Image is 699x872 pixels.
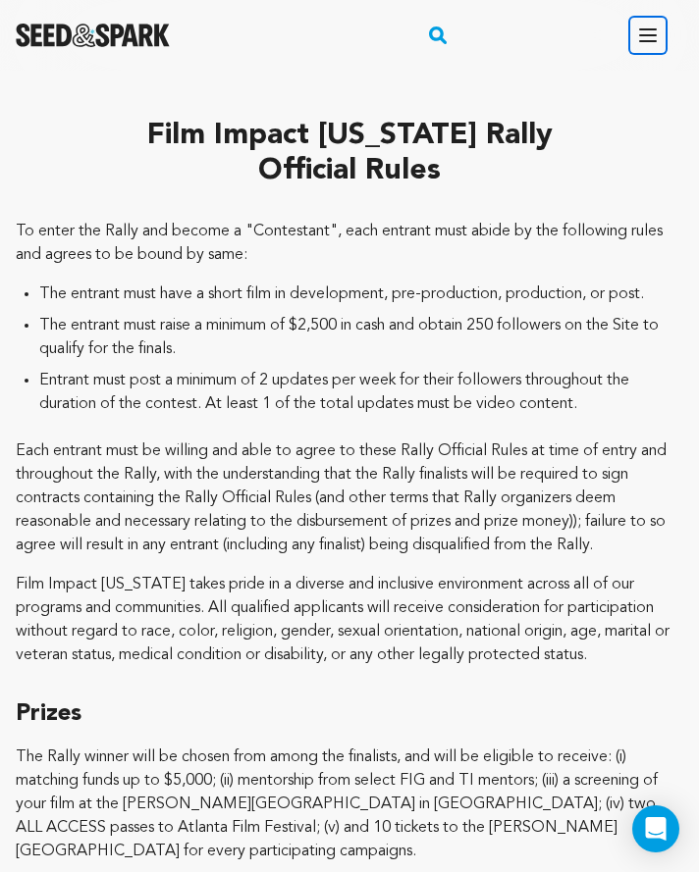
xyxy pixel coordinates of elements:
li: Entrant must post a minimum of 2 updates per week for their followers throughout the duration of ... [39,369,683,416]
p: Each entrant must be willing and able to agree to these Rally Official Rules at time of entry and... [16,439,683,557]
img: Seed&Spark Logo Dark Mode [16,24,170,47]
p: Film Impact [US_STATE] takes pride in a diverse and inclusive environment across all of our progr... [16,573,683,667]
p: To enter the Rally and become a "Contestant", each entrant must abide by the following rules and ... [16,220,683,267]
a: Seed&Spark Homepage [16,24,170,47]
div: Open Intercom Messenger [632,805,679,852]
h2: Prizes [16,698,683,730]
h1: Film Impact [US_STATE] Rally Official Rules [16,118,683,188]
li: The entrant must have a short film in development, pre-production, production, or post. [39,282,683,306]
p: The Rally winner will be chosen from among the finalists, and will be eligible to receive: (i) ma... [16,745,683,863]
li: The entrant must raise a minimum of $2,500 in cash and obtain 250 followers on the Site to qualif... [39,314,683,361]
